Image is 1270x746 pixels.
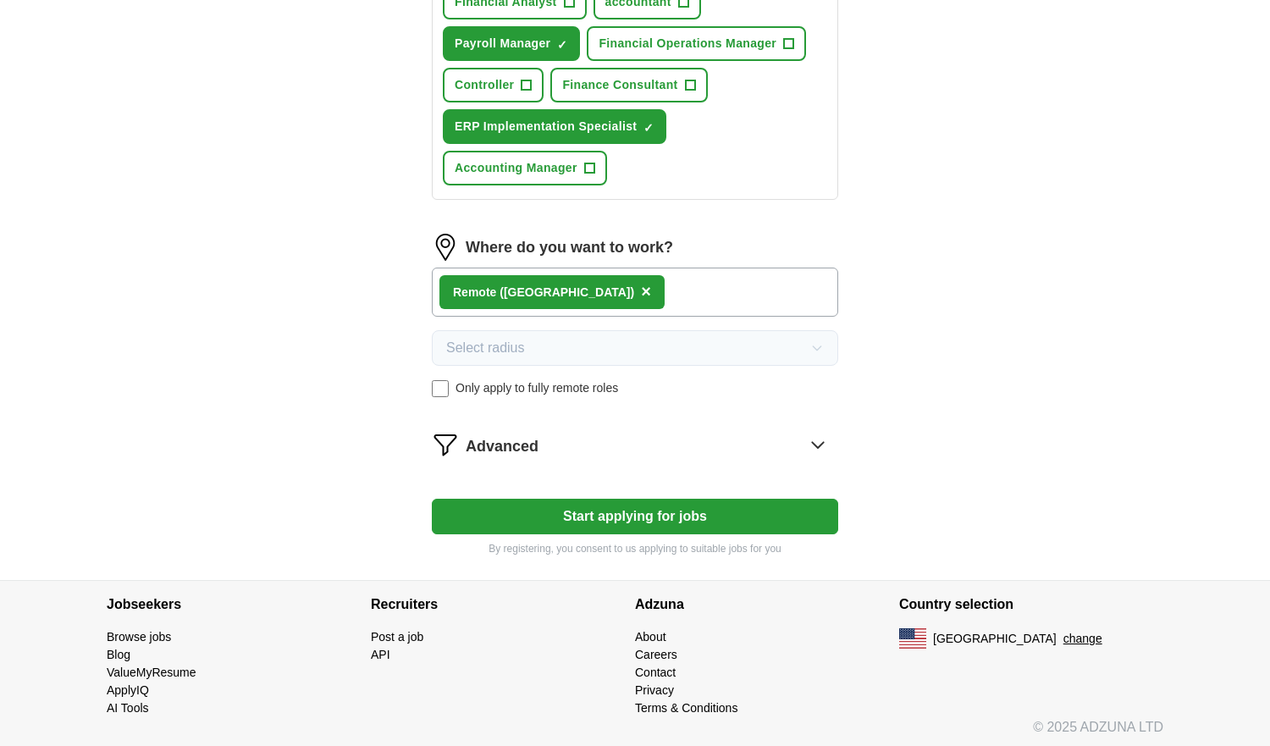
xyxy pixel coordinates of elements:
[455,159,577,177] span: Accounting Manager
[453,284,634,301] div: Remote ([GEOGRAPHIC_DATA])
[562,76,677,94] span: Finance Consultant
[466,236,673,259] label: Where do you want to work?
[599,35,776,52] span: Financial Operations Manager
[443,68,544,102] button: Controller
[455,118,637,135] span: ERP Implementation Specialist
[443,26,580,61] button: Payroll Manager✓
[456,379,618,397] span: Only apply to fully remote roles
[557,38,567,52] span: ✓
[432,499,838,534] button: Start applying for jobs
[635,666,676,679] a: Contact
[107,701,149,715] a: AI Tools
[443,151,607,185] button: Accounting Manager
[432,380,449,397] input: Only apply to fully remote roles
[635,630,666,644] a: About
[107,683,149,697] a: ApplyIQ
[432,431,459,458] img: filter
[550,68,707,102] button: Finance Consultant
[466,435,538,458] span: Advanced
[635,701,737,715] a: Terms & Conditions
[446,338,525,358] span: Select radius
[371,648,390,661] a: API
[432,234,459,261] img: location.png
[443,109,666,144] button: ERP Implementation Specialist✓
[635,648,677,661] a: Careers
[107,648,130,661] a: Blog
[899,581,1163,628] h4: Country selection
[432,330,838,366] button: Select radius
[432,541,838,556] p: By registering, you consent to us applying to suitable jobs for you
[1063,630,1102,648] button: change
[643,121,654,135] span: ✓
[371,630,423,644] a: Post a job
[635,683,674,697] a: Privacy
[933,630,1057,648] span: [GEOGRAPHIC_DATA]
[455,35,550,52] span: Payroll Manager
[641,279,651,305] button: ×
[107,666,196,679] a: ValueMyResume
[899,628,926,649] img: US flag
[455,76,514,94] span: Controller
[641,282,651,301] span: ×
[107,630,171,644] a: Browse jobs
[587,26,806,61] button: Financial Operations Manager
